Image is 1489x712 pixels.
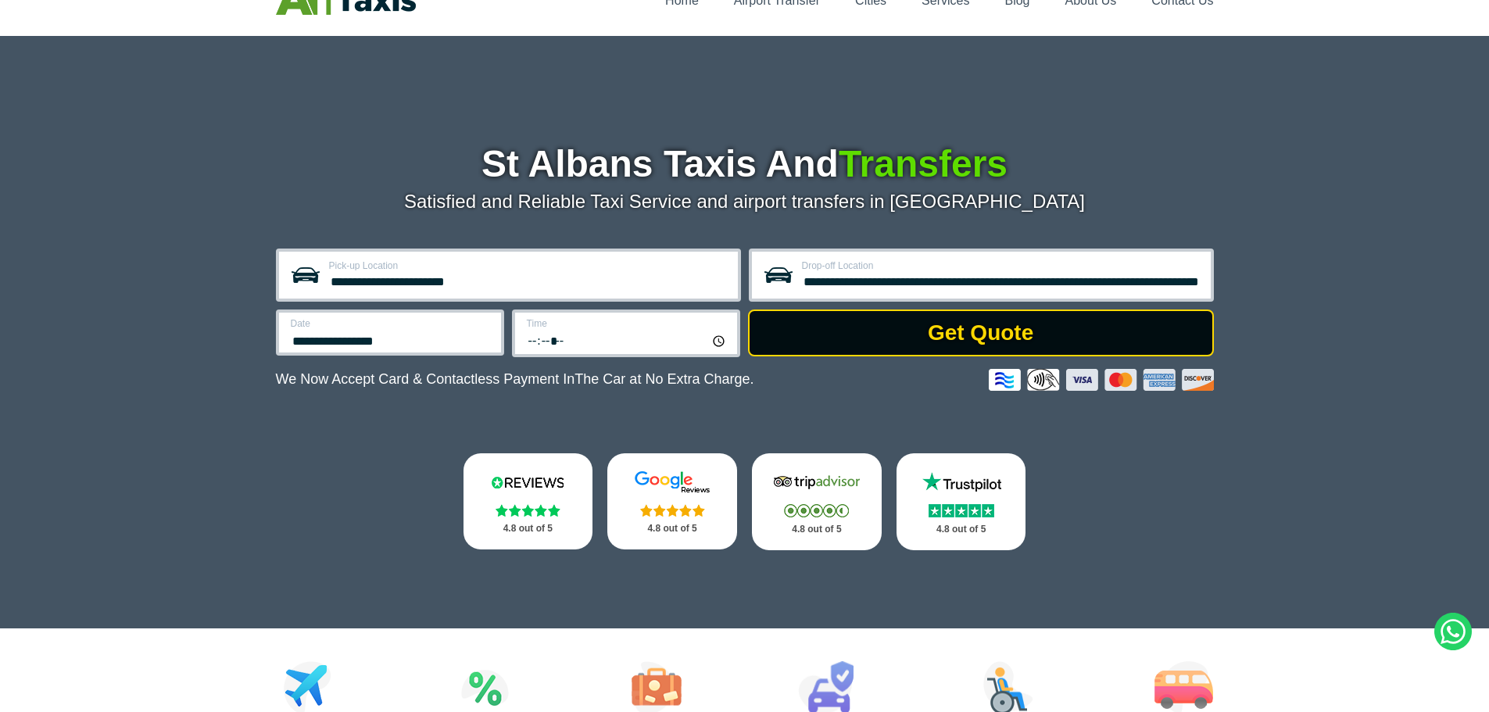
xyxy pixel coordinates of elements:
p: We Now Accept Card & Contactless Payment In [276,371,754,388]
p: 4.8 out of 5 [914,520,1009,539]
h1: St Albans Taxis And [276,145,1214,183]
p: Satisfied and Reliable Taxi Service and airport transfers in [GEOGRAPHIC_DATA] [276,191,1214,213]
img: Google [625,470,719,494]
img: Stars [784,504,849,517]
p: 4.8 out of 5 [769,520,864,539]
img: Stars [640,504,705,517]
p: 4.8 out of 5 [625,519,720,538]
img: Tripadvisor [770,470,864,494]
img: Stars [929,504,994,517]
a: Reviews.io Stars 4.8 out of 5 [464,453,593,549]
span: The Car at No Extra Charge. [574,371,753,387]
button: Get Quote [748,309,1214,356]
img: Stars [496,504,560,517]
img: Credit And Debit Cards [989,369,1214,391]
img: Trustpilot [915,470,1008,494]
span: Transfers [839,143,1008,184]
label: Pick-up Location [329,261,728,270]
a: Tripadvisor Stars 4.8 out of 5 [752,453,882,550]
a: Google Stars 4.8 out of 5 [607,453,737,549]
a: Trustpilot Stars 4.8 out of 5 [897,453,1026,550]
label: Drop-off Location [802,261,1201,270]
label: Date [291,319,492,328]
p: 4.8 out of 5 [481,519,576,538]
img: Reviews.io [481,470,574,494]
label: Time [527,319,728,328]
